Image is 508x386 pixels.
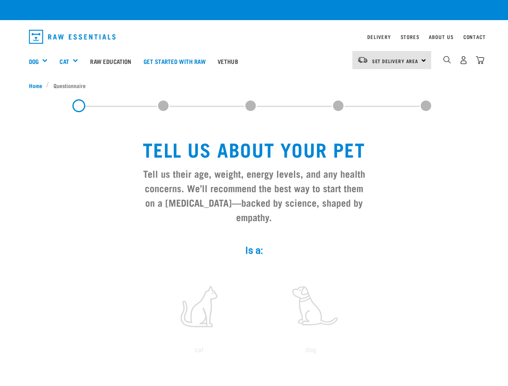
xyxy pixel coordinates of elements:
[257,345,365,355] p: dog
[29,57,39,66] a: Dog
[134,243,375,258] label: Is a:
[443,56,451,64] img: home-icon-1@2x.png
[138,45,212,77] a: Get started with Raw
[29,81,479,90] nav: breadcrumbs
[23,27,486,47] nav: dropdown navigation
[367,35,391,38] a: Delivery
[372,60,419,62] span: Set Delivery Area
[357,56,368,64] img: van-moving.png
[29,81,47,90] a: Home
[140,138,368,160] h1: Tell us about your pet
[212,45,244,77] a: Vethub
[459,56,468,64] img: user.png
[463,35,486,38] a: Contact
[429,35,453,38] a: About Us
[29,30,116,44] img: Raw Essentials Logo
[145,345,253,355] p: cat
[140,166,368,224] h3: Tell us their age, weight, energy levels, and any health concerns. We’ll recommend the best way t...
[84,45,137,77] a: Raw Education
[401,35,420,38] a: Stores
[60,57,69,66] a: Cat
[29,81,42,90] span: Home
[476,56,484,64] img: home-icon@2x.png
